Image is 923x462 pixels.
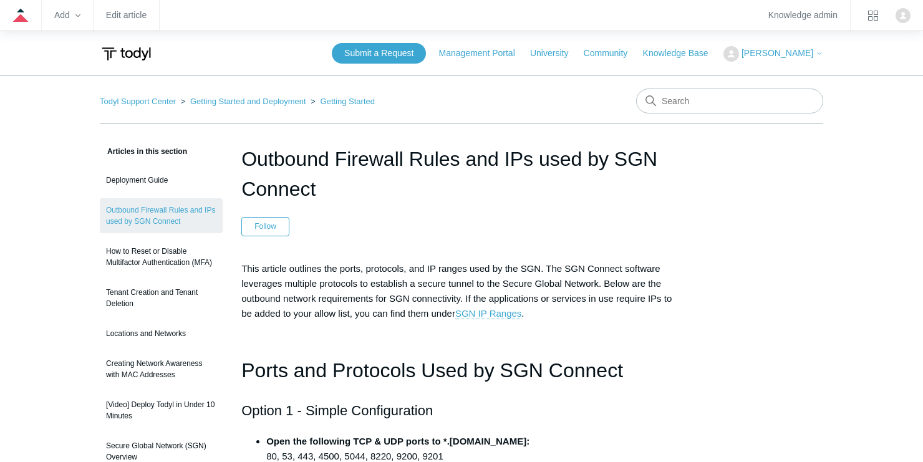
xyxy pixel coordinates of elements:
[190,97,306,106] a: Getting Started and Deployment
[178,97,309,106] li: Getting Started and Deployment
[530,47,581,60] a: University
[308,97,375,106] li: Getting Started
[584,47,640,60] a: Community
[321,97,375,106] a: Getting Started
[100,147,187,156] span: Articles in this section
[241,400,682,421] h2: Option 1 - Simple Configuration
[106,12,147,19] a: Edit article
[100,239,223,274] a: How to Reset or Disable Multifactor Authentication (MFA)
[896,8,911,23] img: user avatar
[636,89,823,113] input: Search
[100,198,223,233] a: Outbound Firewall Rules and IPs used by SGN Connect
[266,436,529,446] strong: Open the following TCP & UDP ports to *.[DOMAIN_NAME]:
[54,12,80,19] zd-hc-trigger: Add
[100,281,223,315] a: Tenant Creation and Tenant Deletion
[896,8,911,23] zd-hc-trigger: Click your profile icon to open the profile menu
[241,263,672,319] span: This article outlines the ports, protocols, and IP ranges used by the SGN. The SGN Connect softwa...
[742,48,813,58] span: [PERSON_NAME]
[768,12,838,19] a: Knowledge admin
[241,144,682,204] h1: Outbound Firewall Rules and IPs used by SGN Connect
[100,168,223,192] a: Deployment Guide
[100,97,178,106] li: Todyl Support Center
[100,42,153,65] img: Todyl Support Center Help Center home page
[100,393,223,428] a: [Video] Deploy Todyl in Under 10 Minutes
[241,355,682,387] h1: Ports and Protocols Used by SGN Connect
[100,97,176,106] a: Todyl Support Center
[332,43,426,64] a: Submit a Request
[241,217,289,236] button: Follow Article
[439,47,528,60] a: Management Portal
[455,308,521,319] a: SGN IP Ranges
[100,352,223,387] a: Creating Network Awareness with MAC Addresses
[643,47,721,60] a: Knowledge Base
[100,322,223,345] a: Locations and Networks
[723,46,823,62] button: [PERSON_NAME]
